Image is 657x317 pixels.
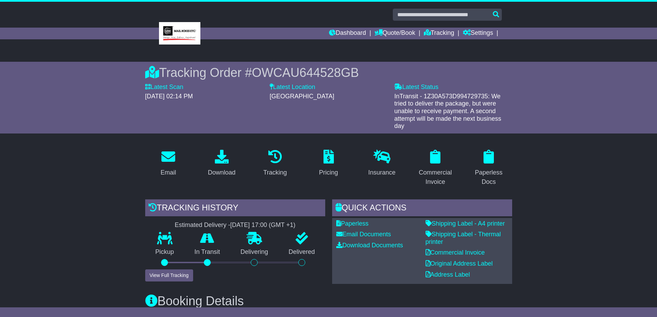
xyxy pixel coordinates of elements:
label: Latest Scan [145,83,183,91]
div: Tracking [263,168,287,177]
a: Download Documents [336,242,403,249]
label: Latest Status [394,83,438,91]
a: Shipping Label - A4 printer [426,220,505,227]
div: Pricing [319,168,338,177]
div: Tracking Order # [145,65,512,80]
div: Download [208,168,236,177]
label: Latest Location [270,83,315,91]
h3: Booking Details [145,294,512,308]
a: Tracking [424,28,454,39]
span: OWCAU644528GB [252,66,359,80]
a: Quote/Book [375,28,415,39]
a: Settings [463,28,493,39]
p: Delivering [230,248,279,256]
a: Email [156,147,180,180]
div: Commercial Invoice [417,168,454,187]
div: Insurance [368,168,396,177]
a: Pricing [315,147,342,180]
a: Paperless [336,220,369,227]
span: [GEOGRAPHIC_DATA] [270,93,334,100]
p: Pickup [145,248,185,256]
p: Delivered [278,248,325,256]
span: InTransit - 1Z30A573D994729735: We tried to deliver the package, but were unable to receive payme... [394,93,501,129]
span: [DATE] 02:14 PM [145,93,193,100]
button: View Full Tracking [145,269,193,281]
div: Quick Actions [332,199,512,218]
div: Paperless Docs [470,168,508,187]
a: Email Documents [336,231,391,238]
a: Insurance [364,147,400,180]
p: In Transit [184,248,230,256]
div: Tracking history [145,199,325,218]
a: Address Label [426,271,470,278]
a: Original Address Label [426,260,493,267]
div: Email [160,168,176,177]
a: Tracking [259,147,291,180]
a: Download [203,147,240,180]
a: Paperless Docs [466,147,512,189]
div: Estimated Delivery - [145,221,325,229]
img: MBE Malvern [159,22,200,44]
a: Commercial Invoice [426,249,485,256]
a: Dashboard [329,28,366,39]
a: Commercial Invoice [412,147,459,189]
div: [DATE] 17:00 (GMT +1) [230,221,296,229]
a: Shipping Label - Thermal printer [426,231,501,245]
